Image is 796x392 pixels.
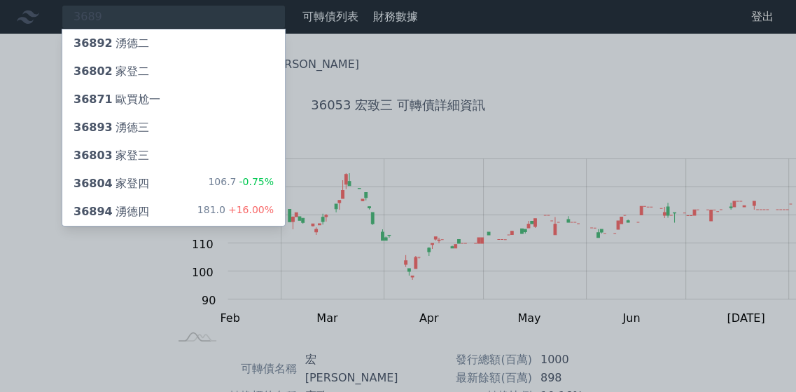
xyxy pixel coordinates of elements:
[236,176,274,187] span: -0.75%
[74,147,149,164] div: 家登三
[74,177,113,190] span: 36804
[62,114,285,142] a: 36893湧德三
[74,63,149,80] div: 家登二
[62,170,285,198] a: 36804家登四 106.7-0.75%
[225,204,274,215] span: +16.00%
[208,175,274,192] div: 106.7
[74,36,113,50] span: 36892
[74,65,113,78] span: 36802
[197,203,274,220] div: 181.0
[74,203,149,220] div: 湧德四
[62,29,285,58] a: 36892湧德二
[62,142,285,170] a: 36803家登三
[74,119,149,136] div: 湧德三
[62,58,285,86] a: 36802家登二
[62,198,285,226] a: 36894湧德四 181.0+16.00%
[62,86,285,114] a: 36871歐買尬一
[74,205,113,218] span: 36894
[74,175,149,192] div: 家登四
[74,93,113,106] span: 36871
[74,121,113,134] span: 36893
[74,91,160,108] div: 歐買尬一
[74,35,149,52] div: 湧德二
[74,149,113,162] span: 36803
